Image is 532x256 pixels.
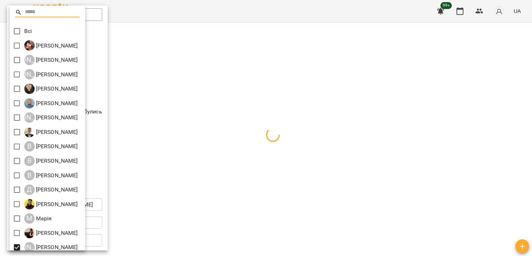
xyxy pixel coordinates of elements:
div: В [24,141,35,152]
p: [PERSON_NAME] [35,56,78,64]
img: Д [24,199,35,210]
img: В [24,127,35,137]
div: Марія [24,213,52,224]
p: Марія [35,214,52,223]
div: Денис Замрій [24,185,78,195]
p: [PERSON_NAME] [35,229,78,237]
div: В [24,156,35,166]
a: В [PERSON_NAME] [24,127,78,137]
a: [PERSON_NAME] [PERSON_NAME] [24,242,78,253]
a: Н [PERSON_NAME] [24,228,78,238]
p: [PERSON_NAME] [35,128,78,136]
div: М [24,213,35,224]
a: В [PERSON_NAME] [24,156,78,166]
img: І [24,40,35,51]
a: [PERSON_NAME] [PERSON_NAME] [24,69,78,79]
p: [PERSON_NAME] [35,142,78,151]
a: В [PERSON_NAME] [24,141,78,152]
img: А [24,84,35,94]
p: [PERSON_NAME] [35,85,78,93]
div: [PERSON_NAME] [24,112,35,123]
p: [PERSON_NAME] [35,171,78,180]
p: [PERSON_NAME] [35,42,78,50]
a: І [PERSON_NAME] [24,40,78,51]
p: Всі [24,27,32,35]
a: [PERSON_NAME] [PERSON_NAME] [24,112,78,123]
p: [PERSON_NAME] [35,113,78,122]
div: Віталій Кадуха [24,170,78,180]
div: Ілля Петруша [24,40,78,51]
div: Артем Кот [24,112,78,123]
a: В [PERSON_NAME] [24,170,78,180]
div: Денис Пущало [24,199,78,210]
a: А [PERSON_NAME] [24,84,78,94]
a: Д [PERSON_NAME] [24,199,78,210]
div: В [24,170,35,180]
p: [PERSON_NAME] [35,99,78,108]
p: [PERSON_NAME] [35,157,78,165]
div: Надія Шрай [24,228,78,238]
p: [PERSON_NAME] [35,186,78,194]
a: А [PERSON_NAME] [24,98,78,109]
div: Ніна Марчук [24,242,78,253]
img: Н [24,228,35,238]
p: [PERSON_NAME] [35,70,78,79]
div: [PERSON_NAME] [24,55,35,65]
div: Д [24,185,35,195]
div: [PERSON_NAME] [24,242,35,253]
p: [PERSON_NAME] [35,243,78,251]
a: Д [PERSON_NAME] [24,185,78,195]
a: [PERSON_NAME] [PERSON_NAME] [24,55,78,65]
p: [PERSON_NAME] [35,200,78,208]
img: А [24,98,35,109]
a: М Марія [24,213,52,224]
div: [PERSON_NAME] [24,69,35,79]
